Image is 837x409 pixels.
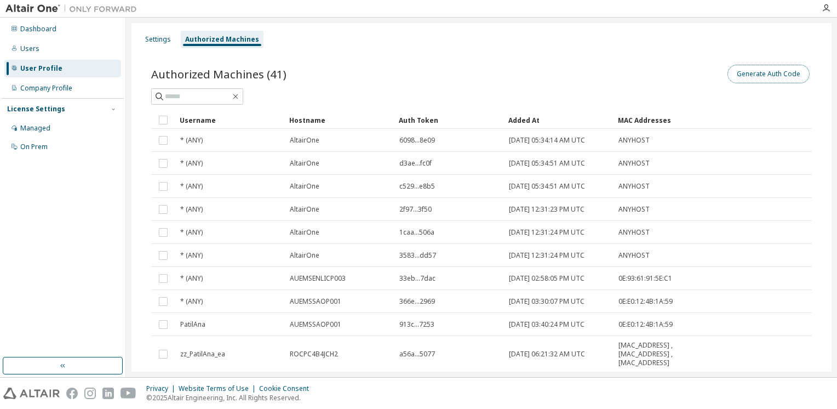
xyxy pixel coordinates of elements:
[509,320,584,329] span: [DATE] 03:40:24 PM UTC
[399,205,432,214] span: 2f97...3f50
[20,124,50,133] div: Managed
[290,136,319,145] span: AltairOne
[508,111,609,129] div: Added At
[121,388,136,399] img: youtube.svg
[180,159,203,168] span: * (ANY)
[399,320,434,329] span: 913c...7253
[399,251,436,260] span: 3583...dd57
[180,182,203,191] span: * (ANY)
[180,251,203,260] span: * (ANY)
[399,136,435,145] span: 6098...8e09
[20,44,39,53] div: Users
[509,251,584,260] span: [DATE] 12:31:24 PM UTC
[259,384,316,393] div: Cookie Consent
[290,251,319,260] span: AltairOne
[290,182,319,191] span: AltairOne
[290,205,319,214] span: AltairOne
[180,297,203,306] span: * (ANY)
[84,388,96,399] img: instagram.svg
[66,388,78,399] img: facebook.svg
[618,320,673,329] span: 0E:E0:12:4B:1A:59
[146,393,316,402] p: © 2025 Altair Engineering, Inc. All Rights Reserved.
[399,350,435,359] span: a56a...5077
[509,136,585,145] span: [DATE] 05:34:14 AM UTC
[618,159,650,168] span: ANYHOST
[509,228,584,237] span: [DATE] 12:31:24 PM UTC
[179,384,259,393] div: Website Terms of Use
[290,159,319,168] span: AltairOne
[20,25,56,33] div: Dashboard
[180,320,205,329] span: PatilAna
[618,274,672,283] span: 0E:93:61:91:5E:C1
[102,388,114,399] img: linkedin.svg
[3,388,60,399] img: altair_logo.svg
[399,297,435,306] span: 366e...2969
[727,65,810,83] button: Generate Auth Code
[180,228,203,237] span: * (ANY)
[290,274,346,283] span: AUEMSENLICP003
[509,297,584,306] span: [DATE] 03:30:07 PM UTC
[399,182,435,191] span: c529...e8b5
[289,111,390,129] div: Hostname
[290,297,341,306] span: AUEMSSAOP001
[290,350,338,359] span: ROCPC4B4JCH2
[7,105,65,113] div: License Settings
[618,182,650,191] span: ANYHOST
[185,35,259,44] div: Authorized Machines
[509,159,585,168] span: [DATE] 05:34:51 AM UTC
[180,205,203,214] span: * (ANY)
[145,35,171,44] div: Settings
[399,274,435,283] span: 33eb...7dac
[399,111,500,129] div: Auth Token
[146,384,179,393] div: Privacy
[399,159,432,168] span: d3ae...fc0f
[509,350,585,359] span: [DATE] 06:21:32 AM UTC
[5,3,142,14] img: Altair One
[20,84,72,93] div: Company Profile
[618,228,650,237] span: ANYHOST
[290,228,319,237] span: AltairOne
[180,274,203,283] span: * (ANY)
[618,111,691,129] div: MAC Addresses
[618,341,691,367] span: [MAC_ADDRESS] , [MAC_ADDRESS] , [MAC_ADDRESS]
[151,66,286,82] span: Authorized Machines (41)
[290,320,341,329] span: AUEMSSAOP001
[20,143,48,151] div: On Prem
[20,64,62,73] div: User Profile
[509,205,584,214] span: [DATE] 12:31:23 PM UTC
[618,251,650,260] span: ANYHOST
[180,350,225,359] span: zz_PatilAna_ea
[180,111,280,129] div: Username
[399,228,434,237] span: 1caa...506a
[618,205,650,214] span: ANYHOST
[618,136,650,145] span: ANYHOST
[509,182,585,191] span: [DATE] 05:34:51 AM UTC
[618,297,673,306] span: 0E:E0:12:4B:1A:59
[180,136,203,145] span: * (ANY)
[509,274,584,283] span: [DATE] 02:58:05 PM UTC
